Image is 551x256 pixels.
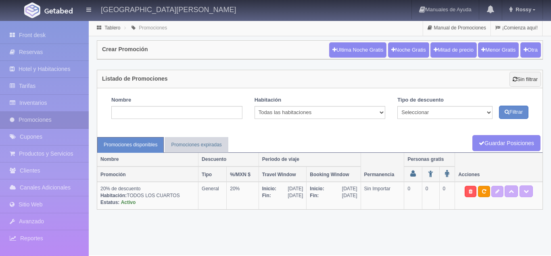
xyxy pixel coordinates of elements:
[198,153,259,167] th: Descuento
[342,192,357,199] span: [DATE]
[227,182,259,209] td: 20%
[329,42,386,58] button: Ultima Noche Gratis
[520,42,541,58] button: Otra
[262,186,276,191] b: Inicio:
[430,42,477,58] button: Mitad de precio
[491,20,542,36] a: ¡Comienza aquí!
[404,182,422,209] td: 0
[388,42,429,58] button: Noche Gratis
[342,185,357,192] span: [DATE]
[288,185,303,192] span: [DATE]
[499,106,528,119] button: Filtrar
[111,96,131,104] label: Nombre
[361,153,404,182] th: Permanencia
[97,182,198,209] td: 20% de descuento TODOS LOS CUARTOS
[100,193,127,198] b: Habitación:
[439,182,455,209] td: 0
[478,42,519,58] button: Menor Gratis
[97,137,164,153] a: Promociones disponibles
[259,153,361,167] th: Periodo de viaje
[198,167,227,182] th: Tipo
[455,153,543,182] th: Acciones
[397,96,444,104] label: Tipo de descuento
[262,193,271,198] b: Fin:
[255,96,281,104] label: Habitación
[513,6,531,12] span: Rossy
[100,200,119,205] b: Estatus:
[165,137,228,153] a: Promociones expiradas
[102,46,148,52] h4: Crear Promoción
[97,167,198,182] th: Promoción
[509,72,541,87] a: Sin filtrar
[198,182,227,209] td: General
[44,8,73,14] img: Getabed
[104,25,120,31] a: Tablero
[361,182,404,209] td: Sin Importar
[139,25,167,31] a: Promociones
[472,135,541,152] a: Guardar Posiciones
[422,182,439,209] td: 0
[101,4,236,14] h4: [GEOGRAPHIC_DATA][PERSON_NAME]
[404,153,455,167] th: Personas gratis
[97,153,198,167] th: Nombre
[307,167,361,182] th: Booking Window
[310,186,324,191] b: Inicio:
[227,167,259,182] th: %/MXN $
[288,192,303,199] span: [DATE]
[24,2,40,18] img: Getabed
[259,167,307,182] th: Travel Window
[310,193,319,198] b: Fin:
[423,20,490,36] a: Manual de Promociones
[121,200,136,205] b: Activo
[102,76,168,82] h4: Listado de Promociones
